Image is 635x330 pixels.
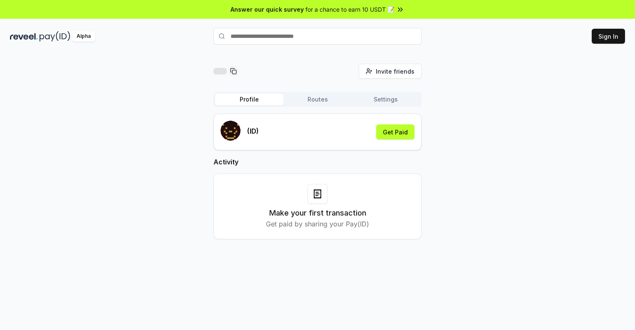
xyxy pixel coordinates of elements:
button: Get Paid [376,124,414,139]
span: for a chance to earn 10 USDT 📝 [305,5,394,14]
div: Alpha [72,31,95,42]
button: Settings [352,94,420,105]
button: Invite friends [359,64,422,79]
span: Answer our quick survey [231,5,304,14]
button: Routes [283,94,352,105]
img: reveel_dark [10,31,38,42]
button: Profile [215,94,283,105]
h3: Make your first transaction [269,207,366,219]
button: Sign In [592,29,625,44]
h2: Activity [213,157,422,167]
img: pay_id [40,31,70,42]
span: Invite friends [376,67,414,76]
p: Get paid by sharing your Pay(ID) [266,219,369,229]
p: (ID) [247,126,259,136]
